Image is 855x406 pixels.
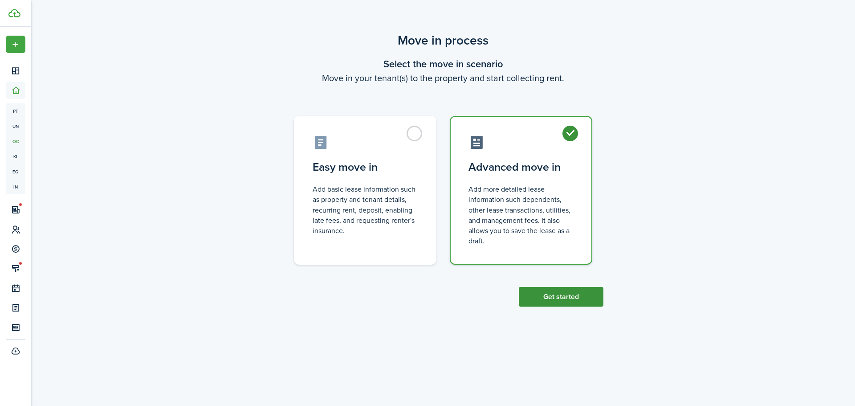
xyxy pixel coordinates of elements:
button: Open menu [6,36,25,53]
a: oc [6,134,25,149]
a: kl [6,149,25,164]
scenario-title: Move in process [283,31,603,50]
control-radio-card-title: Advanced move in [468,159,574,175]
wizard-step-header-title: Select the move in scenario [283,57,603,71]
a: pt [6,103,25,119]
button: Get started [519,287,603,307]
a: eq [6,164,25,179]
a: un [6,119,25,134]
control-radio-card-description: Add more detailed lease information such dependents, other lease transactions, utilities, and man... [468,184,574,246]
control-radio-card-title: Easy move in [313,159,418,175]
img: TenantCloud [8,9,20,17]
a: in [6,179,25,194]
wizard-step-header-description: Move in your tenant(s) to the property and start collecting rent. [283,71,603,85]
control-radio-card-description: Add basic lease information such as property and tenant details, recurring rent, deposit, enablin... [313,184,418,236]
